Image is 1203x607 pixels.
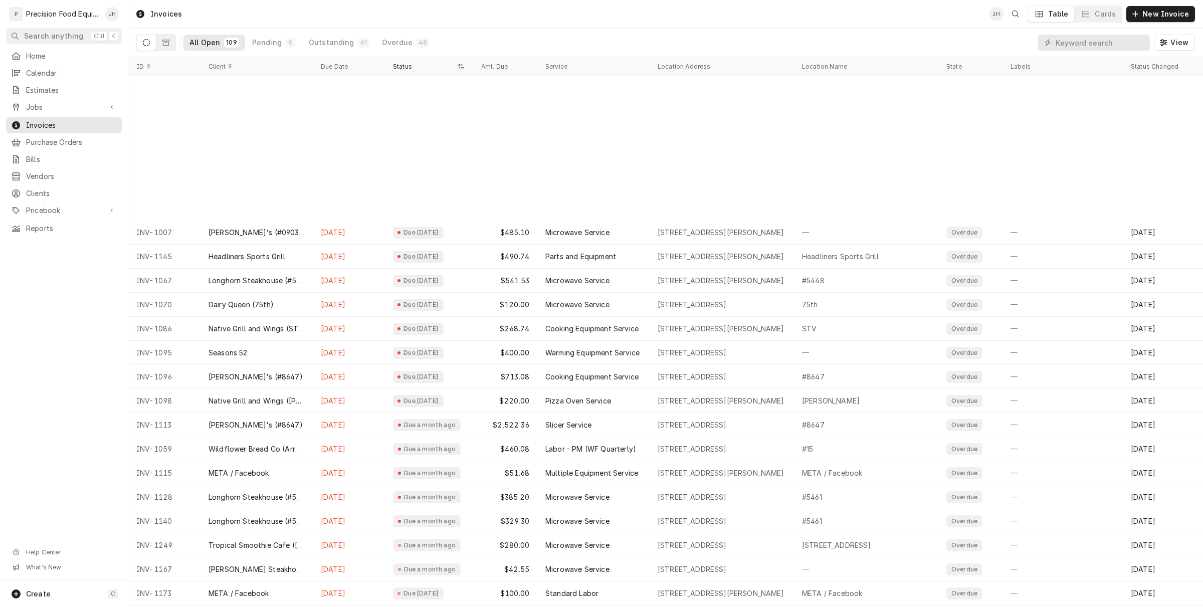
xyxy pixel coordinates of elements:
div: $541.53 [473,269,537,293]
div: $100.00 [473,581,537,605]
div: Native Grill and Wings ([PERSON_NAME]) [209,396,305,406]
div: Overdue [950,541,978,549]
div: Overdue [950,421,978,429]
span: New Invoice [1140,9,1191,19]
div: — [1002,293,1123,317]
div: $120.00 [473,293,537,317]
span: Search anything [24,31,83,41]
div: Parts and Equipment [545,252,616,262]
div: Due [DATE] [403,253,440,261]
div: Location Address [658,63,784,71]
div: Overdue [950,493,978,501]
div: Due Date [321,63,375,71]
div: [DATE] [313,293,385,317]
div: — [1002,365,1123,389]
div: Due [DATE] [403,325,440,333]
div: [DATE] [313,221,385,245]
div: Headliners Sports Grill [802,252,879,262]
div: Status [393,63,455,71]
div: Native Grill and Wings (STV) [209,324,305,334]
span: Help Center [26,548,116,556]
div: [DATE] [313,533,385,557]
div: INV-1145 [128,245,200,269]
div: [DATE] [313,413,385,437]
div: [STREET_ADDRESS][PERSON_NAME] [658,468,784,478]
div: [STREET_ADDRESS][PERSON_NAME] [658,276,784,286]
div: Microwave Service [545,516,610,526]
div: 48 [419,39,427,47]
div: — [794,341,938,365]
div: [DATE] [1123,509,1203,533]
div: Pizza Oven Service [545,396,611,406]
div: — [1002,533,1123,557]
div: — [1002,461,1123,485]
span: Vendors [26,171,117,181]
div: Microwave Service [545,492,610,502]
span: Invoices [26,120,117,130]
div: Jason Hertel's Avatar [105,7,119,21]
div: $460.08 [473,437,537,461]
div: [DATE] [1123,317,1203,341]
div: Longhorn Steakhouse (#5461) [209,492,305,502]
a: Estimates [6,82,122,98]
div: Due [DATE] [403,589,440,597]
span: Ctrl [94,32,104,40]
div: [DATE] [1123,413,1203,437]
span: Calendar [26,68,117,78]
div: Labor - PM (WF Quarterly) [545,444,636,454]
div: Slicer Service [545,420,591,430]
div: [DATE] [313,485,385,509]
div: $713.08 [473,365,537,389]
div: INV-1113 [128,413,200,437]
div: INV-1059 [128,437,200,461]
a: Purchase Orders [6,134,122,150]
a: Home [6,48,122,64]
div: [STREET_ADDRESS] [658,540,727,550]
div: [DATE] [1123,557,1203,581]
div: [PERSON_NAME]'s (#8647) [209,420,303,430]
div: $51.68 [473,461,537,485]
div: Overdue [950,589,978,597]
div: Overdue [950,517,978,525]
div: Due [DATE] [403,229,440,237]
div: Table [1048,9,1069,19]
div: 0 [288,39,294,47]
div: Pending [252,38,282,48]
div: Overdue [950,445,978,453]
a: Calendar [6,65,122,81]
div: [DATE] [1123,581,1203,605]
div: Multiple Equipment Service [545,468,638,478]
a: Bills [6,151,122,167]
div: Due [DATE] [403,397,440,405]
div: 75th [802,300,818,310]
span: Bills [26,154,117,164]
div: Due [DATE] [403,349,440,357]
input: Keyword search [1056,35,1145,51]
div: Microwave Service [545,564,610,574]
div: [STREET_ADDRESS] [658,492,727,502]
div: [STREET_ADDRESS][PERSON_NAME] [658,228,784,238]
div: [DATE] [1123,269,1203,293]
span: Clients [26,188,117,198]
div: INV-1167 [128,557,200,581]
div: $220.00 [473,389,537,413]
div: 61 [360,39,367,47]
div: Warming Equipment Service [545,348,640,358]
a: Clients [6,185,122,201]
div: Location Name [802,63,928,71]
span: What's New [26,563,116,571]
div: $329.30 [473,509,537,533]
div: [DATE] [313,509,385,533]
div: Microwave Service [545,228,610,238]
div: INV-1096 [128,365,200,389]
div: Outstanding [309,38,354,48]
div: INV-1098 [128,389,200,413]
a: Vendors [6,168,122,184]
button: View [1154,35,1195,51]
div: JH [105,7,119,21]
div: — [1002,245,1123,269]
div: [DATE] [1123,389,1203,413]
div: Overdue [950,373,978,381]
div: — [1002,317,1123,341]
div: JH [989,7,1004,21]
